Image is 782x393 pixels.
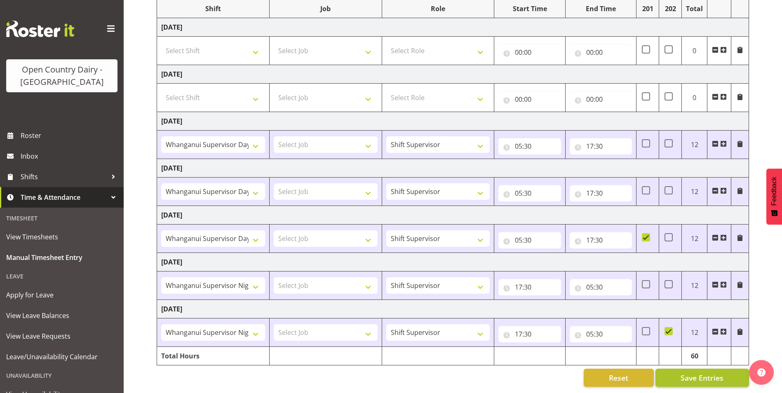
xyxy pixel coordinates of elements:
span: View Leave Requests [6,330,117,342]
div: End Time [570,4,632,14]
td: [DATE] [157,206,749,225]
img: help-xxl-2.png [757,368,766,377]
input: Click to select... [570,91,632,108]
td: [DATE] [157,18,749,37]
span: Feedback [770,177,778,206]
a: Manual Timesheet Entry [2,247,122,268]
input: Click to select... [498,279,561,295]
div: Unavailability [2,367,122,384]
span: View Leave Balances [6,309,117,322]
button: Reset [584,369,654,387]
img: Rosterit website logo [6,21,74,37]
a: View Timesheets [2,227,122,247]
input: Click to select... [498,91,561,108]
input: Click to select... [498,326,561,342]
td: 0 [682,37,707,65]
span: View Timesheets [6,231,117,243]
span: Apply for Leave [6,289,117,301]
span: Leave/Unavailability Calendar [6,351,117,363]
span: Shifts [21,171,107,183]
div: 202 [663,4,677,14]
a: Leave/Unavailability Calendar [2,346,122,367]
span: Inbox [21,150,120,162]
input: Click to select... [570,232,632,248]
td: [DATE] [157,253,749,271]
div: Total [686,4,703,14]
input: Click to select... [570,44,632,61]
input: Click to select... [498,232,561,248]
span: Manual Timesheet Entry [6,251,117,264]
td: 12 [682,225,707,253]
div: 201 [641,4,655,14]
td: 12 [682,318,707,347]
td: [DATE] [157,112,749,131]
td: [DATE] [157,65,749,84]
input: Click to select... [498,185,561,201]
input: Click to select... [570,185,632,201]
td: [DATE] [157,159,749,178]
td: 60 [682,347,707,365]
td: 12 [682,271,707,300]
div: Open Country Dairy - [GEOGRAPHIC_DATA] [14,63,109,88]
a: View Leave Requests [2,326,122,346]
div: Job [274,4,378,14]
a: View Leave Balances [2,305,122,326]
span: Reset [609,372,628,383]
div: Timesheet [2,210,122,227]
td: 12 [682,178,707,206]
div: Role [386,4,490,14]
span: Roster [21,129,120,142]
div: Leave [2,268,122,285]
td: 0 [682,84,707,112]
span: Time & Attendance [21,191,107,204]
div: Start Time [498,4,561,14]
input: Click to select... [570,138,632,154]
td: Total Hours [157,347,270,365]
input: Click to select... [570,326,632,342]
input: Click to select... [570,279,632,295]
a: Apply for Leave [2,285,122,305]
div: Shift [161,4,265,14]
span: Save Entries [681,372,723,383]
td: 12 [682,131,707,159]
button: Feedback - Show survey [766,168,782,225]
button: Save Entries [655,369,749,387]
input: Click to select... [498,138,561,154]
input: Click to select... [498,44,561,61]
td: [DATE] [157,300,749,318]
